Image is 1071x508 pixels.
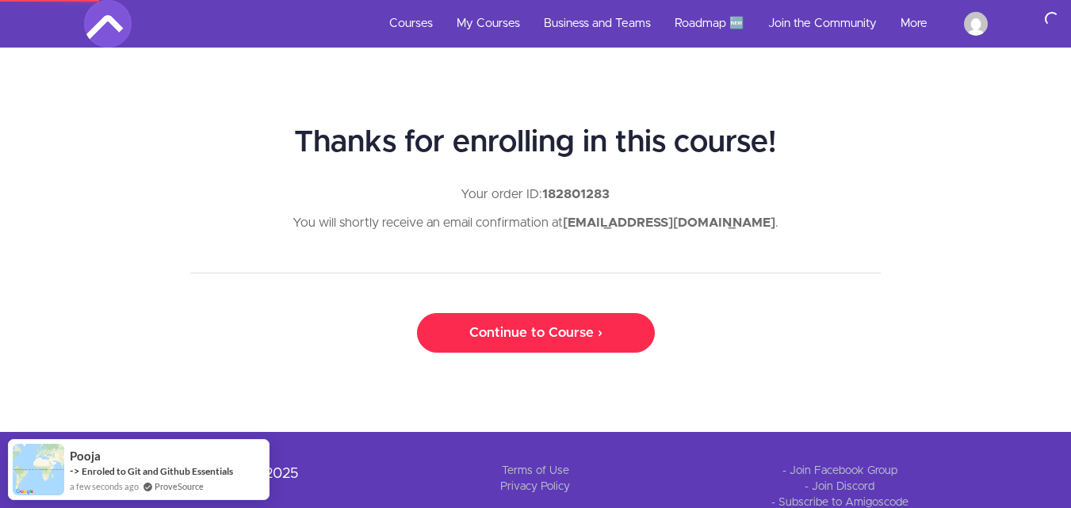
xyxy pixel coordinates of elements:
p: You will shortly receive an email confirmation at . [190,212,881,233]
img: provesource social proof notification image [13,444,64,495]
span: Pooja [70,449,101,463]
a: Enroled to Git and Github Essentials [82,465,233,477]
a: - Subscribe to Amigoscode [771,497,908,508]
a: - Join Discord [805,481,874,492]
strong: [EMAIL_ADDRESS][DOMAIN_NAME] [563,216,775,229]
span: a few seconds ago [70,479,139,493]
iframe: chat widget [973,409,1071,484]
a: Continue to Course › [417,313,655,353]
a: Terms of Use [502,465,569,476]
img: guptapooja19284@gmail.com [964,12,988,36]
a: ProveSource [155,479,204,493]
span: -> [70,464,80,477]
h1: Thanks for enrolling in this course! [190,127,881,160]
p: Your order ID: [190,184,881,204]
a: - Join Facebook Group [782,465,897,476]
strong: 182801283 [542,188,610,201]
a: Privacy Policy [500,481,570,492]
